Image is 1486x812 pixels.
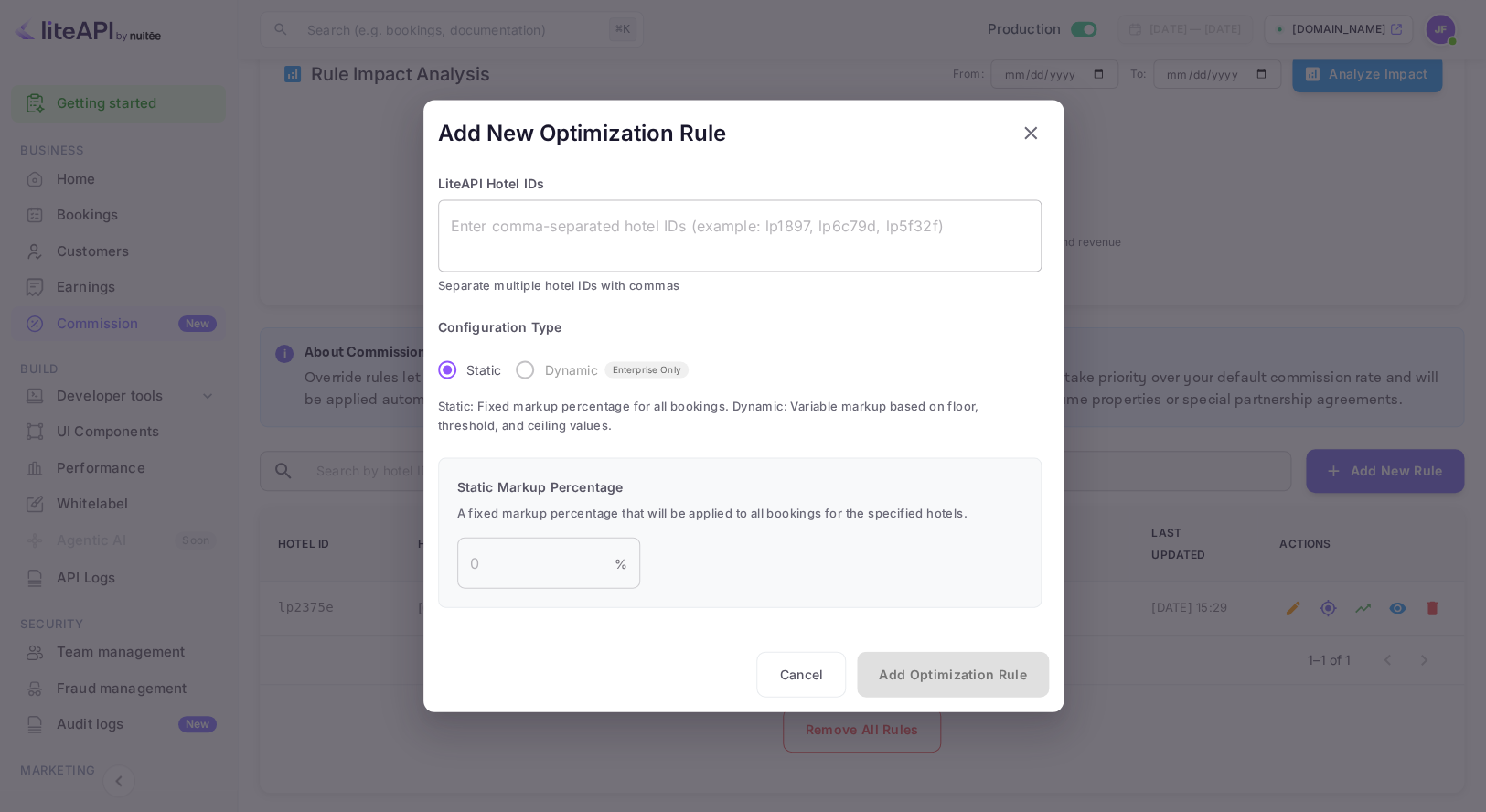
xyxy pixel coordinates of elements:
[756,652,846,698] button: Cancel
[438,275,1042,295] span: Separate multiple hotel IDs with commas
[457,476,1022,496] p: Static Markup Percentage
[544,360,597,379] p: Dynamic
[438,118,726,147] h5: Add New Optimization Rule
[457,503,1022,523] span: A fixed markup percentage that will be applied to all bookings for the specified hotels.
[614,553,626,572] p: %
[438,396,1042,435] span: Static: Fixed markup percentage for all bookings. Dynamic: Variable markup based on floor, thresh...
[604,363,688,377] span: Enterprise Only
[466,360,502,379] span: Static
[438,173,1042,192] p: LiteAPI Hotel IDs
[438,317,562,336] legend: Configuration Type
[457,538,615,589] input: 0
